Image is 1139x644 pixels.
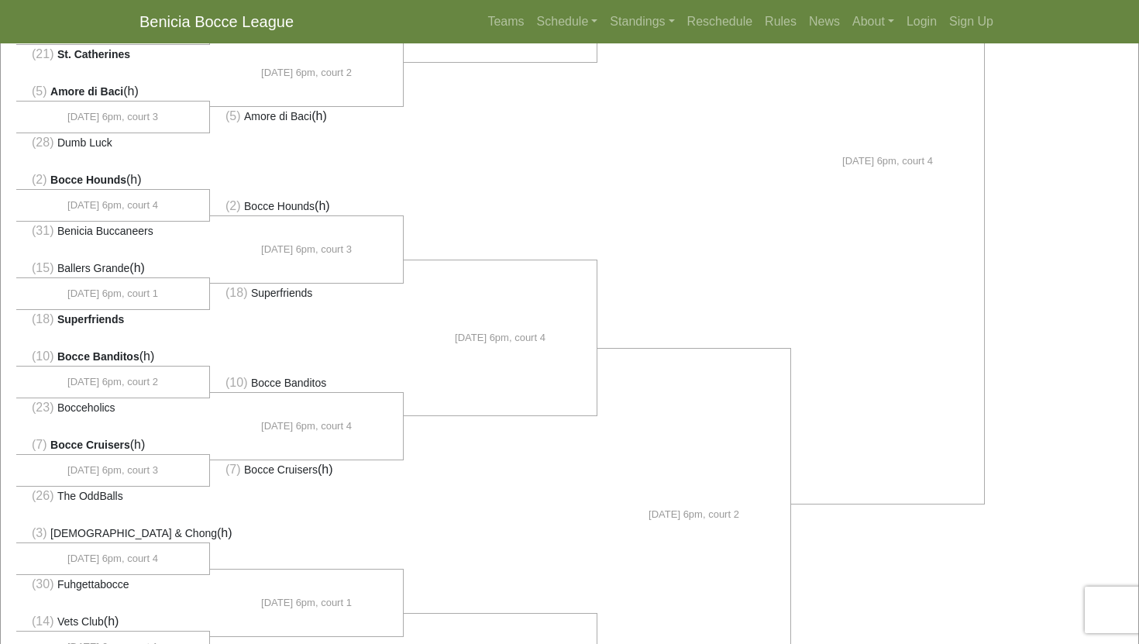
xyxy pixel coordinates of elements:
[57,48,130,60] span: St. Catherines
[943,6,1000,37] a: Sign Up
[16,612,210,632] li: (h)
[261,418,352,434] span: [DATE] 6pm, court 4
[244,463,318,476] span: Bocce Cruisers
[32,173,47,186] span: (2)
[57,350,139,363] span: Bocce Banditos
[261,595,352,611] span: [DATE] 6pm, court 1
[32,526,47,539] span: (3)
[225,109,241,122] span: (5)
[225,199,241,212] span: (2)
[16,259,210,278] li: (h)
[244,110,311,122] span: Amore di Baci
[50,527,217,539] span: [DEMOGRAPHIC_DATA] & Chong
[251,287,312,299] span: Superfriends
[57,615,104,628] span: Vets Club
[225,463,241,476] span: (7)
[225,286,247,299] span: (18)
[649,507,739,522] span: [DATE] 6pm, court 2
[210,106,404,126] li: (h)
[846,6,900,37] a: About
[210,460,404,479] li: (h)
[261,65,352,81] span: [DATE] 6pm, court 2
[67,551,158,567] span: [DATE] 6pm, court 4
[842,153,933,169] span: [DATE] 6pm, court 4
[32,136,53,149] span: (28)
[139,6,294,37] a: Benicia Bocce League
[261,242,352,257] span: [DATE] 6pm, court 3
[16,170,210,190] li: (h)
[759,6,803,37] a: Rules
[32,261,53,274] span: (15)
[16,347,210,367] li: (h)
[57,490,123,502] span: The OddBalls
[531,6,604,37] a: Schedule
[50,85,123,98] span: Amore di Baci
[57,313,124,325] span: Superfriends
[57,136,112,149] span: Dumb Luck
[32,350,53,363] span: (10)
[32,401,53,414] span: (23)
[32,615,53,628] span: (14)
[67,374,158,390] span: [DATE] 6pm, court 2
[67,463,158,478] span: [DATE] 6pm, court 3
[210,197,404,216] li: (h)
[455,330,545,346] span: [DATE] 6pm, court 4
[57,401,115,414] span: Bocceholics
[67,198,158,213] span: [DATE] 6pm, court 4
[225,376,247,389] span: (10)
[32,312,53,325] span: (18)
[32,438,47,451] span: (7)
[57,578,129,591] span: Fuhgettabocce
[50,439,130,451] span: Bocce Cruisers
[67,109,158,125] span: [DATE] 6pm, court 3
[57,262,129,274] span: Ballers Grande
[244,200,315,212] span: Bocce Hounds
[50,174,126,186] span: Bocce Hounds
[803,6,846,37] a: News
[16,436,210,455] li: (h)
[32,489,53,502] span: (26)
[32,47,53,60] span: (21)
[67,286,158,301] span: [DATE] 6pm, court 1
[16,82,210,102] li: (h)
[481,6,530,37] a: Teams
[57,225,153,237] span: Benicia Buccaneers
[900,6,943,37] a: Login
[32,84,47,98] span: (5)
[604,6,680,37] a: Standings
[32,577,53,591] span: (30)
[251,377,326,389] span: Bocce Banditos
[32,224,53,237] span: (31)
[16,524,210,543] li: (h)
[681,6,759,37] a: Reschedule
